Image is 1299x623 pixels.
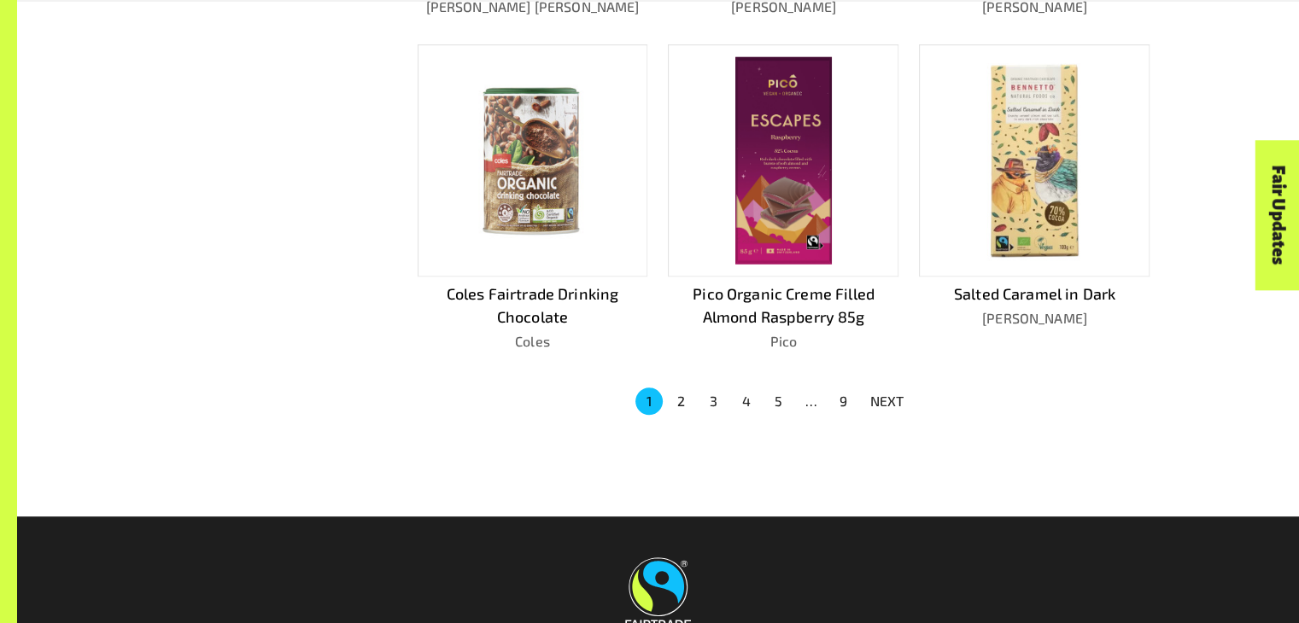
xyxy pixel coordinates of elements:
p: Coles Fairtrade Drinking Chocolate [418,282,648,329]
button: Go to page 2 [668,387,695,415]
p: Pico [668,331,898,352]
p: Pico Organic Creme Filled Almond Raspberry 85g [668,282,898,329]
button: Go to page 3 [700,387,728,415]
nav: pagination navigation [633,386,915,416]
div: … [798,391,825,411]
p: [PERSON_NAME] [919,308,1150,329]
button: NEXT [860,386,915,416]
a: Salted Caramel in Dark[PERSON_NAME] [919,44,1150,351]
button: Go to page 4 [733,387,760,415]
button: Go to page 5 [765,387,793,415]
button: page 1 [635,387,663,415]
p: NEXT [870,391,904,411]
p: Coles [418,331,648,352]
button: Go to page 9 [830,387,857,415]
a: Pico Organic Creme Filled Almond Raspberry 85gPico [668,44,898,351]
p: Salted Caramel in Dark [919,282,1150,306]
a: Coles Fairtrade Drinking ChocolateColes [418,44,648,351]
